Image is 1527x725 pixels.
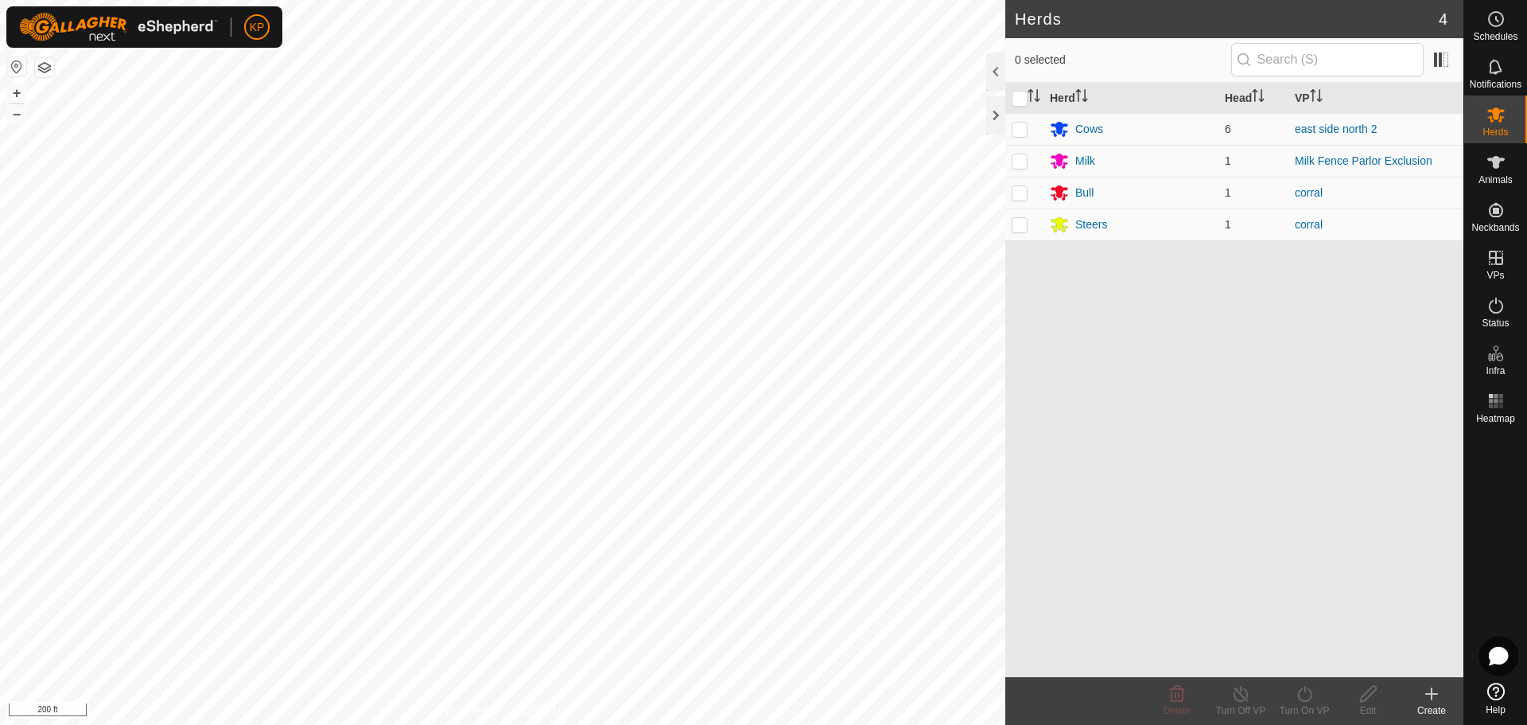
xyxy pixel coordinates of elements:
a: Privacy Policy [440,704,499,719]
p-sorticon: Activate to sort [1075,92,1088,104]
a: corral [1295,186,1323,199]
button: Map Layers [35,58,54,77]
a: Contact Us [519,704,565,719]
span: Animals [1478,175,1513,185]
span: 1 [1225,154,1231,167]
span: Neckbands [1471,223,1519,232]
span: 6 [1225,123,1231,135]
div: Cows [1075,121,1103,138]
button: + [7,84,26,103]
th: Head [1218,83,1288,114]
span: Delete [1164,705,1191,716]
p-sorticon: Activate to sort [1310,92,1323,104]
h2: Herds [1015,10,1439,29]
input: Search (S) [1231,43,1424,76]
span: KP [250,19,265,36]
span: Herds [1482,127,1508,137]
div: Milk [1075,153,1095,170]
button: – [7,104,26,123]
span: 1 [1225,186,1231,199]
span: VPs [1486,271,1504,280]
a: corral [1295,218,1323,231]
span: 1 [1225,218,1231,231]
span: Status [1482,318,1509,328]
span: Schedules [1473,32,1517,41]
span: Notifications [1470,80,1521,89]
th: VP [1288,83,1463,114]
a: Help [1464,676,1527,721]
div: Create [1400,704,1463,718]
div: Steers [1075,216,1107,233]
span: Infra [1486,366,1505,376]
div: Bull [1075,185,1094,201]
span: 4 [1439,7,1447,31]
a: east side north 2 [1295,123,1377,135]
a: Milk Fence Parlor Exclusion [1295,154,1432,167]
span: Heatmap [1476,414,1515,423]
p-sorticon: Activate to sort [1252,92,1265,104]
span: 0 selected [1015,52,1231,68]
div: Turn On VP [1272,704,1336,718]
button: Reset Map [7,57,26,76]
th: Herd [1043,83,1218,114]
span: Help [1486,705,1506,715]
img: Gallagher Logo [19,13,218,41]
p-sorticon: Activate to sort [1028,92,1040,104]
div: Turn Off VP [1209,704,1272,718]
div: Edit [1336,704,1400,718]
